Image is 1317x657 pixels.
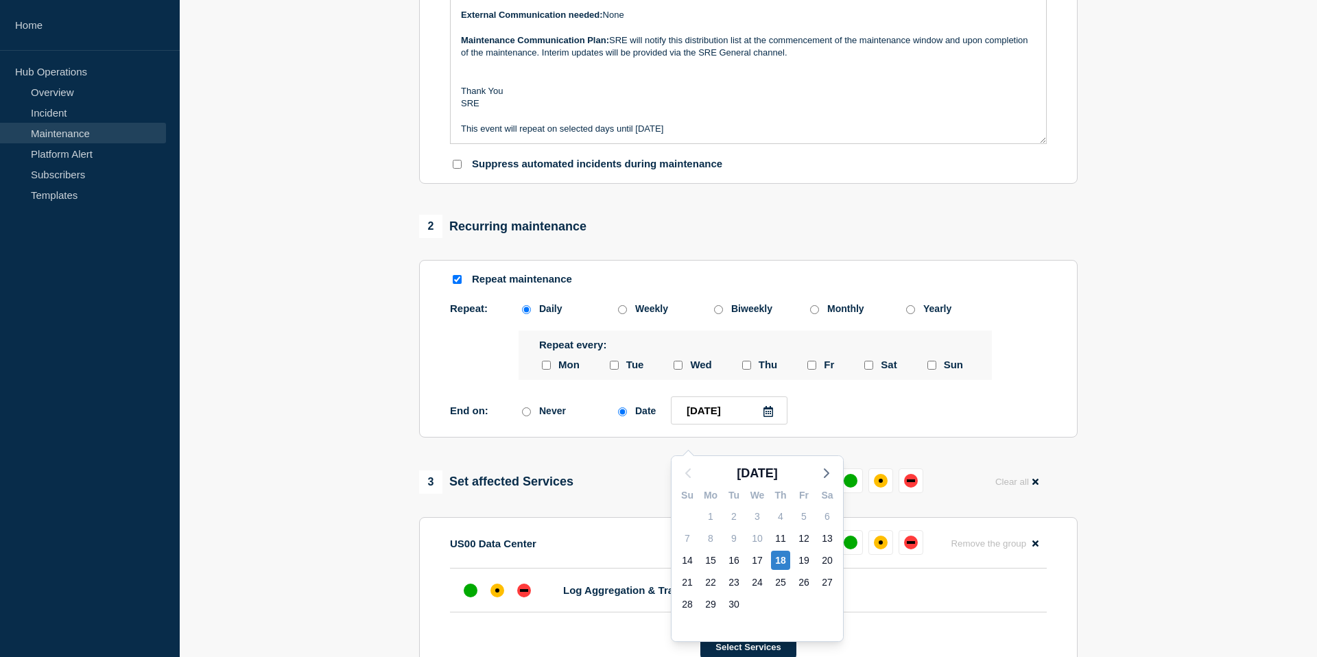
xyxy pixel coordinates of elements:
[563,584,695,596] span: Log Aggregation & Tracing
[461,9,1036,21] p: None
[748,573,767,592] div: Wednesday, Sep 24, 2025
[771,507,790,526] div: Thursday, Sep 4, 2025
[838,530,863,555] button: up
[419,215,586,238] div: Recurring maintenance
[899,468,923,493] button: down
[618,407,627,416] input: Date
[539,405,566,416] div: Never
[635,303,668,314] div: Weekly
[678,573,697,592] div: Sunday, Sep 21, 2025
[461,35,609,45] strong: Maintenance Communication Plan:
[874,474,888,488] div: affected
[874,536,888,549] div: affected
[927,361,936,370] input: sunday checkbox
[899,530,923,555] button: down
[769,488,792,505] div: Th
[701,573,720,592] div: Monday, Sep 22, 2025
[818,573,837,592] div: Saturday, Sep 27, 2025
[539,339,971,350] p: Repeat every:
[450,405,519,416] p: End on:
[724,573,744,592] div: Tuesday, Sep 23, 2025
[522,305,531,314] input: Daily
[676,488,699,505] div: Su
[461,34,1036,60] p: SRE will notify this distribution list at the commencement of the maintenance window and upon com...
[906,305,915,314] input: Yearly
[671,396,787,425] input: YYYY-MM-DD
[748,551,767,570] div: Wednesday, Sep 17, 2025
[461,123,1036,135] p: This event will repeat on selected days until [DATE]
[807,361,816,370] input: friday checkbox
[904,536,918,549] div: down
[690,359,711,372] span: Wed
[771,529,790,548] div: Thursday, Sep 11, 2025
[824,359,834,372] span: Fr
[724,507,744,526] div: Tuesday, Sep 2, 2025
[737,463,778,483] span: [DATE]
[731,463,783,483] button: [DATE]
[731,303,772,314] div: Biweekly
[923,303,951,314] div: Yearly
[472,158,722,171] p: Suppress automated incidents during maintenance
[881,359,897,372] span: Sat
[419,470,573,494] div: Set affected Services
[701,595,720,614] div: Monday, Sep 29, 2025
[558,359,580,372] span: Mon
[542,361,551,370] input: monday checkbox
[810,305,819,314] input: Monthly
[844,536,857,549] div: up
[678,529,697,548] div: Sunday, Sep 7, 2025
[904,474,918,488] div: down
[838,468,863,493] button: up
[818,551,837,570] div: Saturday, Sep 20, 2025
[724,529,744,548] div: Tuesday, Sep 9, 2025
[635,405,656,416] div: Date
[674,361,683,370] input: wednesday checkbox
[771,551,790,570] div: Thursday, Sep 18, 2025
[942,530,1047,557] button: Remove the group
[419,215,442,238] span: 2
[746,488,769,505] div: We
[472,273,572,286] p: Repeat maintenance
[453,275,462,284] input: Repeat maintenance
[461,97,1036,110] p: SRE
[461,85,1036,97] p: Thank You
[794,529,814,548] div: Friday, Sep 12, 2025
[678,551,697,570] div: Sunday, Sep 14, 2025
[724,551,744,570] div: Tuesday, Sep 16, 2025
[818,507,837,526] div: Saturday, Sep 6, 2025
[701,507,720,526] div: Monday, Sep 1, 2025
[748,529,767,548] div: Wednesday, Sep 10, 2025
[827,303,864,314] div: Monthly
[701,551,720,570] div: Monday, Sep 15, 2025
[794,551,814,570] div: Friday, Sep 19, 2025
[522,407,531,416] input: Never
[794,573,814,592] div: Friday, Sep 26, 2025
[714,305,723,314] input: Biweekly
[868,530,893,555] button: affected
[748,507,767,526] div: Wednesday, Sep 3, 2025
[759,359,778,372] span: Thu
[610,361,619,370] input: tuesday checkbox
[771,573,790,592] div: Thursday, Sep 25, 2025
[453,160,462,169] input: Suppress automated incidents during maintenance
[678,595,697,614] div: Sunday, Sep 28, 2025
[626,359,644,372] span: Tue
[490,584,504,597] div: affected
[816,488,839,505] div: Sa
[818,529,837,548] div: Saturday, Sep 13, 2025
[539,303,562,314] div: Daily
[618,305,627,314] input: Weekly
[792,488,816,505] div: Fr
[742,361,751,370] input: thursday checkbox
[450,302,519,314] p: Repeat:
[461,10,603,20] strong: External Communication needed:
[699,488,722,505] div: Mo
[864,361,873,370] input: saturday checkbox
[868,468,893,493] button: affected
[951,538,1026,549] span: Remove the group
[944,359,963,372] span: Sun
[724,595,744,614] div: Tuesday, Sep 30, 2025
[701,529,720,548] div: Monday, Sep 8, 2025
[517,584,531,597] div: down
[987,468,1047,495] button: Clear all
